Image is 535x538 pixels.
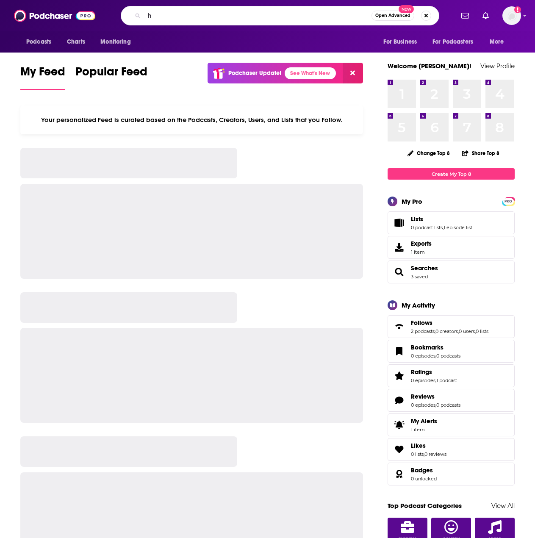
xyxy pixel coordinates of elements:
button: open menu [377,34,427,50]
button: Change Top 8 [402,148,455,158]
button: open menu [20,34,62,50]
a: 0 episodes [411,377,435,383]
span: Badges [388,463,515,485]
span: Monitoring [100,36,130,48]
span: , [443,225,444,230]
span: Lists [388,211,515,234]
a: Reviews [411,393,460,400]
span: , [435,377,436,383]
div: My Activity [402,301,435,309]
span: Ratings [388,364,515,387]
span: For Business [383,36,417,48]
span: , [435,328,435,334]
a: Bookmarks [411,344,460,351]
a: 1 episode list [444,225,472,230]
a: Likes [391,444,407,455]
a: Reviews [391,394,407,406]
a: Welcome [PERSON_NAME]! [388,62,471,70]
a: Lists [391,217,407,229]
span: Logged in as Ashley_Beenen [502,6,521,25]
span: PRO [503,198,513,205]
div: My Pro [402,197,422,205]
a: Likes [411,442,446,449]
span: 1 item [411,427,437,433]
a: Create My Top 8 [388,168,515,180]
a: My Alerts [388,413,515,436]
span: My Alerts [391,419,407,431]
span: Charts [67,36,85,48]
a: Badges [411,466,437,474]
span: Badges [411,466,433,474]
p: Podchaser Update! [228,69,281,77]
a: 0 podcast lists [411,225,443,230]
button: open menu [427,34,485,50]
span: My Alerts [411,417,437,425]
a: 0 podcasts [436,353,460,359]
a: Popular Feed [75,64,147,90]
img: User Profile [502,6,521,25]
a: 0 lists [476,328,488,334]
button: open menu [484,34,515,50]
svg: Add a profile image [514,6,521,13]
span: Podcasts [26,36,51,48]
div: Search podcasts, credits, & more... [121,6,439,25]
a: Bookmarks [391,345,407,357]
span: Reviews [388,389,515,412]
a: Searches [391,266,407,278]
a: Show notifications dropdown [479,8,492,23]
a: Show notifications dropdown [458,8,472,23]
span: , [458,328,459,334]
div: Your personalized Feed is curated based on the Podcasts, Creators, Users, and Lists that you Follow. [20,105,363,134]
a: Badges [391,468,407,480]
a: Charts [61,34,90,50]
a: View All [491,502,515,510]
span: Open Advanced [375,14,410,18]
a: Follows [391,321,407,333]
img: Podchaser - Follow, Share and Rate Podcasts [14,8,95,24]
button: open menu [94,34,141,50]
a: Exports [388,236,515,259]
a: 0 reviews [424,451,446,457]
span: Popular Feed [75,64,147,84]
a: 2 podcasts [411,328,435,334]
span: , [475,328,476,334]
a: 0 episodes [411,353,435,359]
span: Follows [388,315,515,338]
a: Ratings [411,368,457,376]
a: View Profile [480,62,515,70]
span: For Podcasters [432,36,473,48]
span: Ratings [411,368,432,376]
a: Follows [411,319,488,327]
span: , [424,451,424,457]
span: Exports [411,240,432,247]
span: My Feed [20,64,65,84]
span: Lists [411,215,423,223]
a: My Feed [20,64,65,90]
a: 0 creators [435,328,458,334]
button: Open AdvancedNew [371,11,414,21]
a: 1 podcast [436,377,457,383]
a: 0 users [459,328,475,334]
a: 0 lists [411,451,424,457]
span: , [435,402,436,408]
span: Likes [388,438,515,461]
span: Exports [391,241,407,253]
a: 0 podcasts [436,402,460,408]
a: 0 episodes [411,402,435,408]
a: Searches [411,264,438,272]
span: Bookmarks [411,344,444,351]
a: 0 unlocked [411,476,437,482]
button: Share Top 8 [462,145,500,161]
a: Top Podcast Categories [388,502,462,510]
a: Ratings [391,370,407,382]
a: See What's New [285,67,336,79]
span: , [435,353,436,359]
a: 3 saved [411,274,428,280]
a: Lists [411,215,472,223]
a: PRO [503,198,513,204]
span: 1 item [411,249,432,255]
span: Searches [388,261,515,283]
